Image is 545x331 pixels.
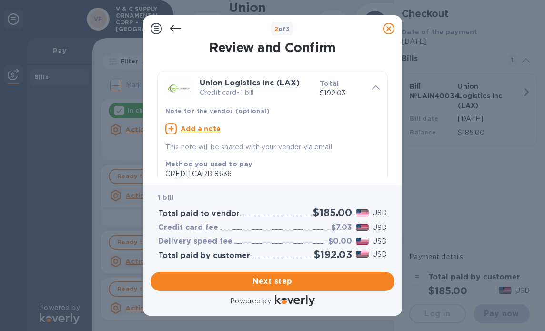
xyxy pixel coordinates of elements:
[313,207,352,218] h2: $185.00
[158,276,387,287] span: Next step
[373,223,387,233] p: USD
[356,238,369,245] img: USD
[158,194,173,201] b: 1 bill
[230,296,271,306] p: Powered by
[165,79,380,153] div: Union Logistics Inc (LAX)Credit card•1 billTotal$192.03Note for the vendor (optional)Add a noteTh...
[274,25,290,32] b: of 3
[331,223,352,232] h3: $7.03
[151,272,394,291] button: Next step
[200,78,300,87] b: Union Logistics Inc (LAX)
[165,160,252,168] b: Method you used to pay
[373,249,387,259] p: USD
[158,223,218,232] h3: Credit card fee
[155,40,390,55] h1: Review and Confirm
[314,248,352,260] h2: $192.03
[320,88,364,98] p: $192.03
[200,88,312,98] p: Credit card • 1 bill
[158,237,232,246] h3: Delivery speed fee
[274,25,278,32] span: 2
[165,142,380,152] p: This note will be shared with your vendor via email
[373,208,387,218] p: USD
[373,237,387,247] p: USD
[165,169,372,179] div: CREDITCARD 8636
[275,295,315,306] img: Logo
[320,80,339,87] b: Total
[158,209,240,218] h3: Total paid to vendor
[328,237,352,246] h3: $0.00
[356,209,369,216] img: USD
[356,224,369,231] img: USD
[356,251,369,258] img: USD
[181,125,221,133] u: Add a note
[165,107,270,114] b: Note for the vendor (optional)
[158,251,250,260] h3: Total paid by customer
